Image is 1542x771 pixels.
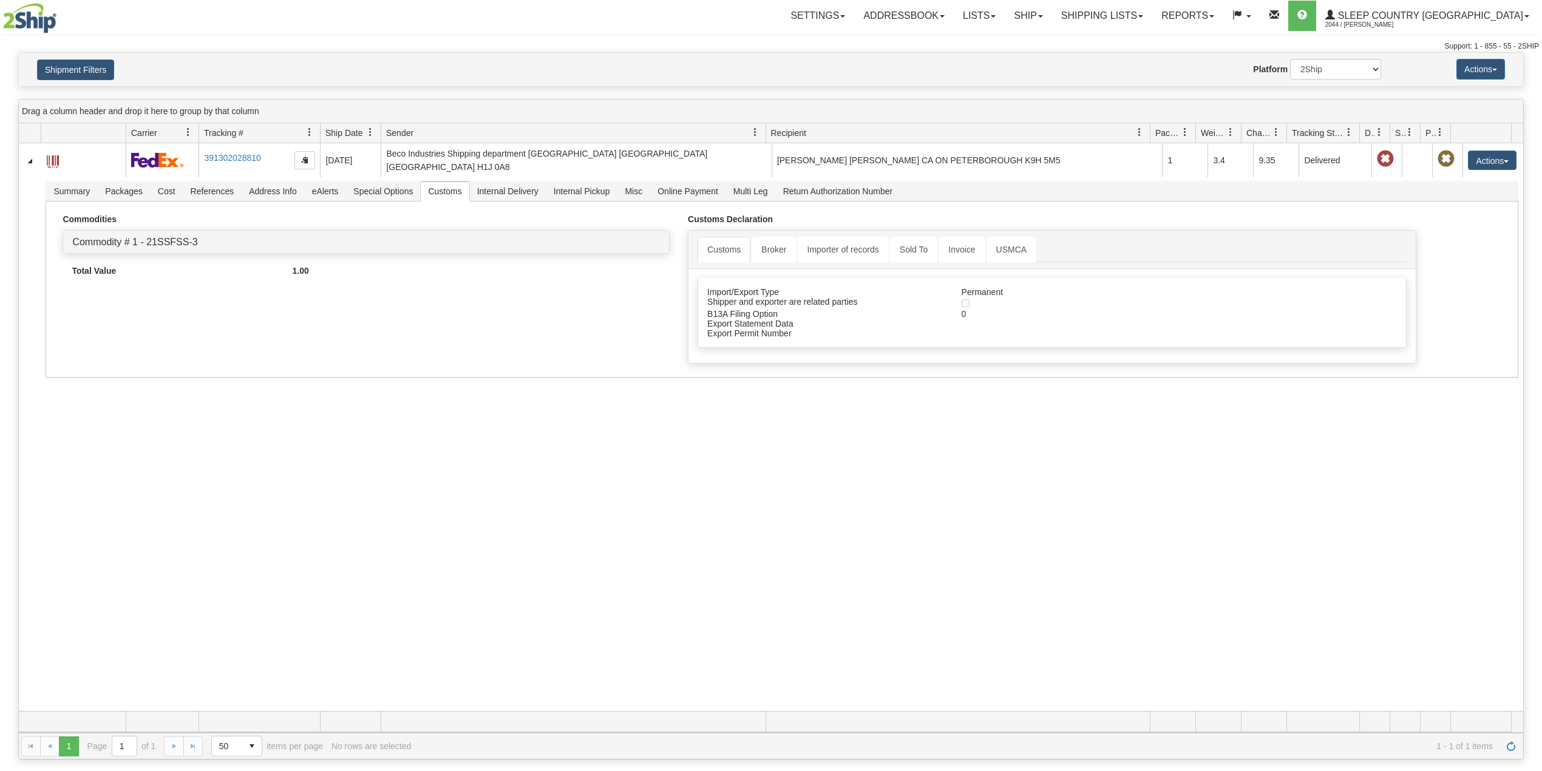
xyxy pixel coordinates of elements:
[1299,143,1371,177] td: Delivered
[617,182,650,201] span: Misc
[752,237,796,262] a: Broker
[1175,122,1195,143] a: Packages filter column settings
[1316,1,1538,31] a: Sleep Country [GEOGRAPHIC_DATA] 2044 / [PERSON_NAME]
[798,237,889,262] a: Importer of records
[1369,122,1390,143] a: Delivery Status filter column settings
[381,143,772,177] td: Beco Industries Shipping department [GEOGRAPHIC_DATA] [GEOGRAPHIC_DATA] [GEOGRAPHIC_DATA] H1J 0A8
[1207,143,1253,177] td: 3.4
[346,182,420,201] span: Special Options
[688,214,773,224] strong: Customs Declaration
[698,309,953,319] div: B13A Filing Option
[1162,143,1207,177] td: 1
[386,127,413,139] span: Sender
[776,182,900,201] span: Return Authorization Number
[293,266,309,276] strong: 1.00
[19,100,1523,123] div: grid grouping header
[1399,122,1420,143] a: Shipment Issues filter column settings
[1325,19,1416,31] span: 2044 / [PERSON_NAME]
[24,155,36,167] a: Collapse
[698,237,750,262] a: Customs
[854,1,954,31] a: Addressbook
[1201,127,1226,139] span: Weight
[1456,59,1505,80] button: Actions
[890,237,937,262] a: Sold To
[331,741,412,751] div: No rows are selected
[1129,122,1150,143] a: Recipient filter column settings
[131,127,157,139] span: Carrier
[1425,127,1436,139] span: Pickup Status
[305,182,346,201] span: eAlerts
[1438,151,1455,168] span: Pickup Not Assigned
[242,182,304,201] span: Address Info
[1246,127,1272,139] span: Charge
[1430,122,1450,143] a: Pickup Status filter column settings
[299,122,320,143] a: Tracking # filter column settings
[987,237,1037,262] a: USMCA
[72,237,197,247] a: Commodity # 1 - 21SSFSS-3
[1501,736,1521,756] a: Refresh
[204,127,243,139] span: Tracking #
[771,127,806,139] span: Recipient
[953,309,1266,319] div: 0
[1155,127,1181,139] span: Packages
[1220,122,1241,143] a: Weight filter column settings
[204,153,260,163] a: 391302028810
[59,736,78,756] span: Page 1
[1365,127,1375,139] span: Delivery Status
[151,182,183,201] span: Cost
[1335,10,1523,21] span: Sleep Country [GEOGRAPHIC_DATA]
[698,328,953,338] div: Export Permit Number
[131,152,184,168] img: 2 - FedEx Express®
[87,736,156,756] span: Page of 1
[242,736,262,756] span: select
[72,266,116,276] strong: Total Value
[47,150,59,169] a: Label
[726,182,775,201] span: Multi Leg
[294,151,315,169] button: Copy to clipboard
[954,1,1005,31] a: Lists
[37,59,114,80] button: Shipment Filters
[470,182,546,201] span: Internal Delivery
[1468,151,1517,170] button: Actions
[63,214,117,224] strong: Commodities
[546,182,617,201] span: Internal Pickup
[419,741,1493,751] span: 1 - 1 of 1 items
[320,143,381,177] td: [DATE]
[1339,122,1359,143] a: Tracking Status filter column settings
[698,319,953,328] div: Export Statement Data
[360,122,381,143] a: Ship Date filter column settings
[1152,1,1223,31] a: Reports
[772,143,1163,177] td: [PERSON_NAME] [PERSON_NAME] CA ON PETERBOROUGH K9H 5M5
[698,287,953,297] div: Import/Export Type
[325,127,362,139] span: Ship Date
[46,182,97,201] span: Summary
[1292,127,1345,139] span: Tracking Status
[953,287,1266,297] div: Permanent
[211,736,262,756] span: Page sizes drop down
[219,740,235,752] span: 50
[421,182,469,201] span: Customs
[1253,143,1299,177] td: 9.35
[178,122,199,143] a: Carrier filter column settings
[3,3,56,33] img: logo2044.jpg
[1266,122,1286,143] a: Charge filter column settings
[112,736,137,756] input: Page 1
[1514,324,1541,447] iframe: chat widget
[698,297,953,307] div: Shipper and exporter are related parties
[1052,1,1152,31] a: Shipping lists
[1395,127,1405,139] span: Shipment Issues
[939,237,985,262] a: Invoice
[211,736,323,756] span: items per page
[183,182,242,201] span: References
[3,41,1539,52] div: Support: 1 - 855 - 55 - 2SHIP
[745,122,766,143] a: Sender filter column settings
[98,182,149,201] span: Packages
[1377,151,1394,168] span: Late
[1005,1,1051,31] a: Ship
[781,1,854,31] a: Settings
[1253,63,1288,75] label: Platform
[650,182,725,201] span: Online Payment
